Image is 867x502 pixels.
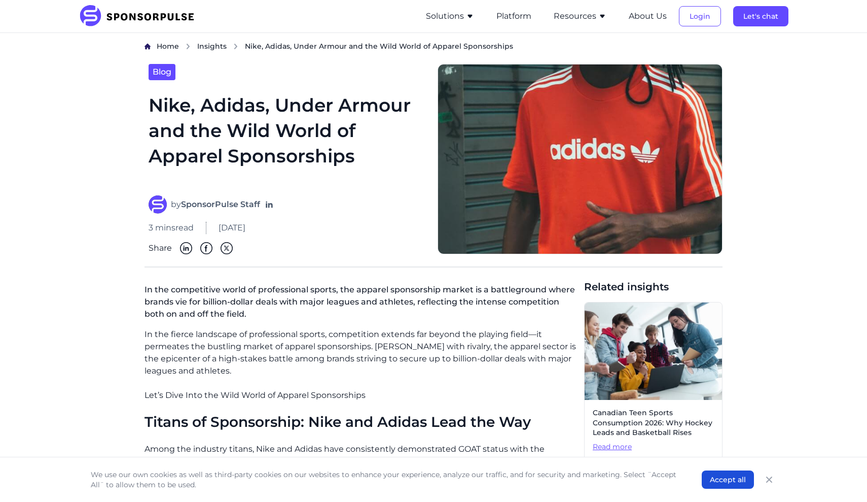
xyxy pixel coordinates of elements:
button: About Us [629,10,667,22]
p: In the competitive world of professional sports, the apparel sponsorship market is a battleground... [144,280,576,328]
img: SponsorPulse [79,5,202,27]
a: Canadian Teen Sports Consumption 2026: Why Hockey Leads and Basketball RisesRead more [584,302,722,460]
img: Twitter [221,242,233,254]
img: Linkedin [180,242,192,254]
img: Getty images courtesy of Unsplash [585,303,722,400]
button: Let's chat [733,6,788,26]
img: chevron right [233,43,239,50]
a: Platform [496,12,531,21]
span: by [171,198,260,211]
button: Platform [496,10,531,22]
img: Home [144,43,151,50]
span: Nike, Adidas, Under Armour and the Wild World of Apparel Sponsorships [245,41,513,51]
span: Related insights [584,280,722,294]
button: Accept all [702,471,754,489]
span: Canadian Teen Sports Consumption 2026: Why Hockey Leads and Basketball Rises [593,408,714,438]
img: chevron right [185,43,191,50]
button: Resources [554,10,606,22]
p: Let’s Dive Into the Wild World of Apparel Sponsorships [144,389,576,401]
h1: Nike, Adidas, Under Armour and the Wild World of Apparel Sponsorships [149,92,425,184]
a: Insights [197,41,227,52]
img: Facebook [200,242,212,254]
span: Home [157,42,179,51]
img: Photo courtesy of Camilla Carvalho via Unsplash [438,64,722,255]
button: Close [762,473,776,487]
button: Solutions [426,10,474,22]
a: Home [157,41,179,52]
a: Follow on LinkedIn [264,199,274,210]
span: Read more [593,442,714,452]
a: Let's chat [733,12,788,21]
a: Login [679,12,721,21]
strong: SponsorPulse Staff [181,199,260,209]
h2: Titans of Sponsorship: Nike and Adidas Lead the Way [144,414,576,431]
span: Insights [197,42,227,51]
button: Login [679,6,721,26]
a: About Us [629,12,667,21]
p: We use our own cookies as well as third-party cookies on our websites to enhance your experience,... [91,470,681,490]
img: SponsorPulse Staff [149,195,167,214]
span: Share [149,242,172,254]
a: Blog [149,64,175,80]
span: [DATE] [219,222,245,234]
p: In the fierce landscape of professional sports, competition extends far beyond the playing field—... [144,328,576,377]
span: 3 mins read [149,222,194,234]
